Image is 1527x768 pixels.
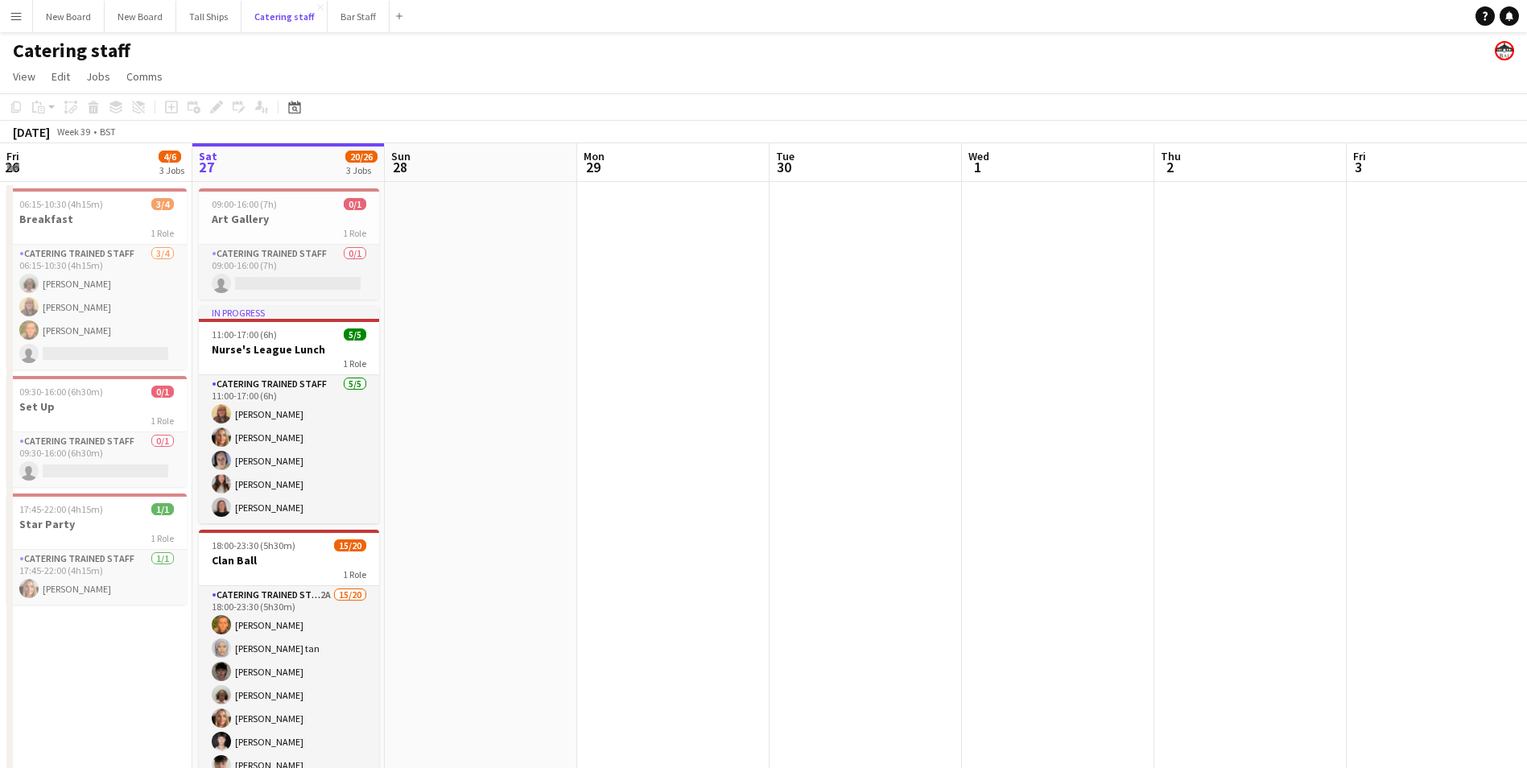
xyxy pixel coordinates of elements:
span: 1 Role [343,568,366,580]
span: 28 [389,158,411,176]
span: 15/20 [334,539,366,551]
div: 3 Jobs [159,164,184,176]
span: 27 [196,158,217,176]
span: 18:00-23:30 (5h30m) [212,539,295,551]
app-card-role: Catering trained staff5/511:00-17:00 (6h)[PERSON_NAME][PERSON_NAME][PERSON_NAME][PERSON_NAME][PER... [199,375,379,523]
span: Tue [776,149,794,163]
button: Bar Staff [328,1,390,32]
span: Thu [1161,149,1181,163]
span: Wed [968,149,989,163]
h3: Star Party [6,517,187,531]
app-job-card: In progress11:00-17:00 (6h)5/5Nurse's League Lunch1 RoleCatering trained staff5/511:00-17:00 (6h)... [199,306,379,523]
span: 17:45-22:00 (4h15m) [19,503,103,515]
h3: Nurse's League Lunch [199,342,379,357]
a: Edit [45,66,76,87]
app-job-card: 09:00-16:00 (7h)0/1Art Gallery1 RoleCatering trained staff0/109:00-16:00 (7h) [199,188,379,299]
span: 1 [966,158,989,176]
h1: Catering staff [13,39,130,63]
button: Tall Ships [176,1,241,32]
app-job-card: 18:00-23:30 (5h30m)15/20Clan Ball1 RoleCatering trained staff2A15/2018:00-23:30 (5h30m)[PERSON_NA... [199,530,379,768]
button: Catering staff [241,1,328,32]
span: 30 [774,158,794,176]
a: Comms [120,66,169,87]
span: Sat [199,149,217,163]
span: 0/1 [151,386,174,398]
span: 29 [581,158,605,176]
app-card-role: Catering trained staff0/109:30-16:00 (6h30m) [6,432,187,487]
span: 3/4 [151,198,174,210]
span: Mon [584,149,605,163]
h3: Set Up [6,399,187,414]
button: New Board [33,1,105,32]
div: BST [100,126,116,138]
span: 1 Role [343,227,366,239]
span: Comms [126,69,163,84]
div: [DATE] [13,124,50,140]
app-card-role: Catering trained staff3/406:15-10:30 (4h15m)[PERSON_NAME][PERSON_NAME][PERSON_NAME] [6,245,187,370]
span: 11:00-17:00 (6h) [212,328,277,341]
span: Edit [52,69,70,84]
span: Fri [6,149,19,163]
app-job-card: 06:15-10:30 (4h15m)3/4Breakfast1 RoleCatering trained staff3/406:15-10:30 (4h15m)[PERSON_NAME][PE... [6,188,187,370]
span: 1/1 [151,503,174,515]
span: 26 [4,158,19,176]
app-job-card: 17:45-22:00 (4h15m)1/1Star Party1 RoleCatering trained staff1/117:45-22:00 (4h15m)[PERSON_NAME] [6,493,187,605]
button: New Board [105,1,176,32]
span: Jobs [86,69,110,84]
span: Week 39 [53,126,93,138]
span: Fri [1353,149,1366,163]
span: 1 Role [151,227,174,239]
a: Jobs [80,66,117,87]
span: 06:15-10:30 (4h15m) [19,198,103,210]
div: 3 Jobs [346,164,377,176]
h3: Clan Ball [199,553,379,568]
div: In progress [199,306,379,319]
span: View [13,69,35,84]
span: 1 Role [151,532,174,544]
span: 1 Role [151,415,174,427]
app-card-role: Catering trained staff0/109:00-16:00 (7h) [199,245,379,299]
app-user-avatar: Beach Ballroom [1495,41,1514,60]
h3: Art Gallery [199,212,379,226]
span: 0/1 [344,198,366,210]
span: 09:30-16:00 (6h30m) [19,386,103,398]
span: 2 [1158,158,1181,176]
span: 4/6 [159,151,181,163]
h3: Breakfast [6,212,187,226]
a: View [6,66,42,87]
span: 5/5 [344,328,366,341]
span: 20/26 [345,151,378,163]
app-job-card: 09:30-16:00 (6h30m)0/1Set Up1 RoleCatering trained staff0/109:30-16:00 (6h30m) [6,376,187,487]
span: 1 Role [343,357,366,370]
app-card-role: Catering trained staff1/117:45-22:00 (4h15m)[PERSON_NAME] [6,550,187,605]
span: 09:00-16:00 (7h) [212,198,277,210]
span: 3 [1351,158,1366,176]
span: Sun [391,149,411,163]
